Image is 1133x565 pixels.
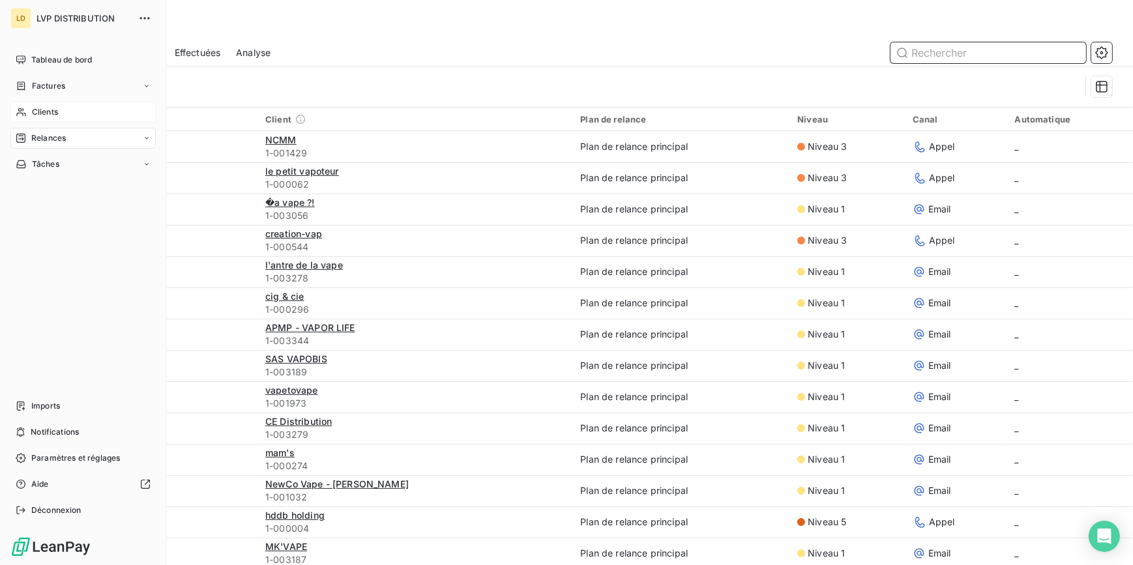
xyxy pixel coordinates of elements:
[929,140,955,153] span: Appel
[31,426,79,438] span: Notifications
[265,166,339,177] span: le petit vapoteur
[1015,454,1019,465] span: _
[572,225,789,256] td: Plan de relance principal
[1015,328,1019,340] span: _
[236,46,271,59] span: Analyse
[265,291,304,302] span: cig & cie
[913,114,999,124] div: Canal
[572,350,789,381] td: Plan de relance principal
[572,256,789,287] td: Plan de relance principal
[265,416,332,427] span: CE Distribution
[928,297,951,310] span: Email
[929,171,955,184] span: Appel
[32,80,65,92] span: Factures
[1015,114,1125,124] div: Automatique
[928,484,951,497] span: Email
[265,114,291,124] span: Client
[31,132,66,144] span: Relances
[808,422,845,435] span: Niveau 1
[265,491,565,504] span: 1-001032
[265,147,565,160] span: 1-001429
[265,384,318,396] span: vapetovape
[265,197,315,208] span: �a vape ?!
[572,381,789,413] td: Plan de relance principal
[265,447,295,458] span: mam's
[1089,521,1120,552] div: Open Intercom Messenger
[265,228,322,239] span: creation-vap
[808,328,845,341] span: Niveau 1
[928,453,951,466] span: Email
[890,42,1086,63] input: Rechercher
[1015,485,1019,496] span: _
[808,203,845,216] span: Niveau 1
[928,390,951,403] span: Email
[265,478,409,489] span: NewCo Vape - [PERSON_NAME]
[808,140,847,153] span: Niveau 3
[572,506,789,538] td: Plan de relance principal
[265,334,565,347] span: 1-003344
[1015,266,1019,277] span: _
[1015,141,1019,152] span: _
[265,134,297,145] span: NCMM
[1015,422,1019,433] span: _
[572,194,789,225] td: Plan de relance principal
[797,114,897,124] div: Niveau
[929,515,955,529] span: Appel
[928,265,951,278] span: Email
[37,13,130,23] span: LVP DISTRIBUTION
[265,303,565,316] span: 1-000296
[808,453,845,466] span: Niveau 1
[31,54,92,66] span: Tableau de bord
[1015,172,1019,183] span: _
[10,8,31,29] div: LD
[572,131,789,162] td: Plan de relance principal
[265,259,343,270] span: l'antre de la vape
[572,475,789,506] td: Plan de relance principal
[265,366,565,379] span: 1-003189
[928,359,951,372] span: Email
[928,203,951,216] span: Email
[928,422,951,435] span: Email
[265,178,565,191] span: 1-000062
[265,397,565,410] span: 1-001973
[31,478,49,490] span: Aide
[928,547,951,560] span: Email
[572,319,789,350] td: Plan de relance principal
[580,114,782,124] div: Plan de relance
[808,234,847,247] span: Niveau 3
[31,400,60,412] span: Imports
[572,162,789,194] td: Plan de relance principal
[175,46,221,59] span: Effectuées
[1015,203,1019,214] span: _
[265,322,355,333] span: APMP - VAPOR LIFE
[928,328,951,341] span: Email
[1015,516,1019,527] span: _
[808,265,845,278] span: Niveau 1
[572,444,789,475] td: Plan de relance principal
[808,171,847,184] span: Niveau 3
[10,474,156,495] a: Aide
[265,353,327,364] span: SAS VAPOBIS
[265,272,565,285] span: 1-003278
[265,541,307,552] span: MK'VAPE
[265,240,565,254] span: 1-000544
[265,522,565,535] span: 1-000004
[1015,547,1019,558] span: _
[929,234,955,247] span: Appel
[1015,235,1019,246] span: _
[808,484,845,497] span: Niveau 1
[808,359,845,372] span: Niveau 1
[572,287,789,319] td: Plan de relance principal
[31,504,81,516] span: Déconnexion
[31,452,120,464] span: Paramètres et réglages
[265,510,325,521] span: hddb holding
[32,158,59,170] span: Tâches
[808,515,846,529] span: Niveau 5
[10,536,91,557] img: Logo LeanPay
[808,297,845,310] span: Niveau 1
[1015,297,1019,308] span: _
[265,428,565,441] span: 1-003279
[32,106,58,118] span: Clients
[572,413,789,444] td: Plan de relance principal
[265,459,565,472] span: 1-000274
